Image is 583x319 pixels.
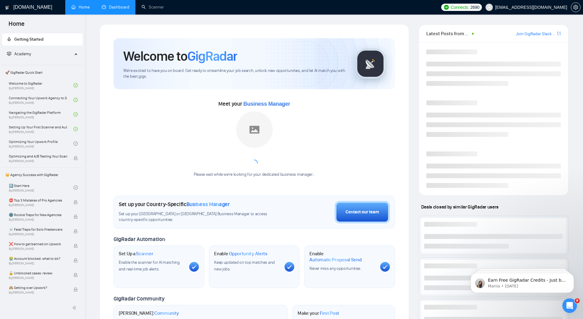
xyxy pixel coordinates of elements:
a: Welcome to GigRadarBy[PERSON_NAME] [9,79,73,92]
a: homeHome [71,5,90,10]
span: By [PERSON_NAME] [9,159,67,163]
span: lock [73,244,78,248]
span: check-circle [73,98,78,102]
span: Getting Started [14,37,43,42]
img: gigradar-logo.png [355,49,386,79]
span: 🙈 Getting over Upwork? [9,285,67,291]
h1: Make your [298,310,339,316]
span: setting [571,5,580,10]
span: lock [73,273,78,277]
span: Automatic Proposal Send [309,257,361,263]
iframe: Intercom notifications message [462,260,583,303]
span: Academy [14,51,31,56]
span: Connects: [451,4,469,11]
a: 1️⃣ Start HereBy[PERSON_NAME] [9,181,73,194]
a: Navigating the GigRadar PlatformBy[PERSON_NAME] [9,108,73,121]
span: By [PERSON_NAME] [9,262,67,265]
span: Opportunity Alerts [229,251,268,257]
a: dashboardDashboard [102,5,129,10]
button: setting [571,2,581,12]
span: Academy [7,51,31,56]
span: user [487,5,491,9]
a: setting [571,5,581,10]
h1: [PERSON_NAME] [119,310,179,316]
span: By [PERSON_NAME] [9,276,67,280]
a: Connecting Your Upwork Agency to GigRadarBy[PERSON_NAME] [9,93,73,107]
span: Enable the scanner for AI matching and real-time job alerts. [119,260,180,272]
span: ❌ How to get banned on Upwork [9,241,67,247]
span: 2690 [470,4,479,11]
span: Meet your [218,100,290,107]
span: lock [73,156,78,160]
span: By [PERSON_NAME] [9,247,67,251]
span: ⛔ Top 3 Mistakes of Pro Agencies [9,197,67,203]
span: By [PERSON_NAME] [9,291,67,294]
span: Never miss any opportunities. [309,266,361,271]
iframe: Intercom live chat [562,298,577,313]
span: By [PERSON_NAME] [9,232,67,236]
span: Set up your [GEOGRAPHIC_DATA] or [GEOGRAPHIC_DATA] Business Manager to access country-specific op... [119,211,281,223]
span: Business Manager [243,101,290,107]
span: check-circle [73,127,78,131]
span: GigRadar Community [114,295,165,302]
span: lock [73,215,78,219]
div: Please wait while we're looking for your dedicated business manager... [190,172,319,178]
span: 🔓 Unblocked cases: review [9,270,67,276]
span: First Post [320,310,339,316]
div: Contact our team [346,209,379,215]
span: rocket [7,37,11,41]
img: logo [5,3,9,12]
a: Join GigRadar Slack Community [516,31,556,37]
span: lock [73,258,78,263]
span: ☠️ Fatal Traps for Solo Freelancers [9,226,67,232]
img: placeholder.png [236,111,273,148]
button: Contact our team [335,201,390,223]
a: Setting Up Your First Scanner and Auto-BidderBy[PERSON_NAME] [9,122,73,136]
span: fund-projection-screen [7,52,11,56]
span: 😭 Account blocked: what to do? [9,256,67,262]
span: lock [73,200,78,204]
span: 🌚 Rookie Traps for New Agencies [9,212,67,218]
span: Community [154,310,179,316]
span: Business Manager [186,201,230,208]
span: We're excited to have you on board. Get ready to streamline your job search, unlock new opportuni... [123,68,345,80]
span: GigRadar [187,48,237,64]
span: Latest Posts from the GigRadar Community [426,30,470,37]
span: 🚀 GigRadar Quick Start [3,66,82,79]
a: Optimizing Your Upwork ProfileBy[PERSON_NAME] [9,137,73,150]
span: Deals closed by similar GigRadar users [419,202,501,212]
span: By [PERSON_NAME] [9,203,67,207]
a: export [557,31,561,36]
img: upwork-logo.png [444,5,449,10]
span: Scanner [136,251,153,257]
span: check-circle [73,185,78,190]
span: By [PERSON_NAME] [9,218,67,222]
span: 8 [575,298,580,303]
span: lock [73,229,78,233]
span: double-left [72,305,78,311]
h1: Welcome to [123,48,237,64]
span: 👑 Agency Success with GigRadar [3,169,82,181]
span: check-circle [73,112,78,117]
span: lock [73,287,78,292]
h1: Set up your Country-Specific [119,201,230,208]
h1: Enable [309,251,375,263]
h1: Set Up a [119,251,153,257]
span: Keep updated on top matches and new jobs. [214,260,275,272]
span: Home [4,19,29,32]
a: searchScanner [141,5,164,10]
span: check-circle [73,83,78,87]
span: GigRadar Automation [114,236,165,243]
li: Getting Started [2,33,83,46]
h1: Enable [214,251,268,257]
span: loading [251,160,258,167]
span: Optimizing and A/B Testing Your Scanner for Better Results [9,153,67,159]
span: check-circle [73,141,78,146]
